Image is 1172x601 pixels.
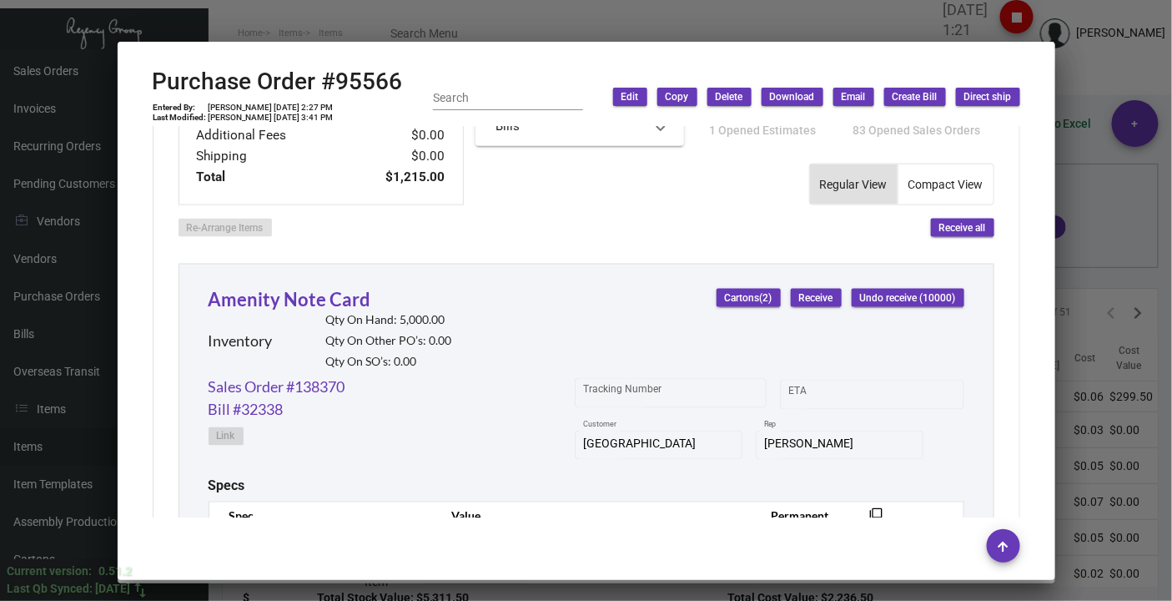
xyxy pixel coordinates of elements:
button: 1 Opened Estimates [697,115,830,145]
h2: Inventory [209,332,273,351]
span: Receive all [939,222,986,234]
button: Re-Arrange Items [179,219,272,237]
span: Link [217,429,235,443]
td: $0.00 [346,125,446,146]
span: Edit [621,90,639,104]
span: Email [842,90,866,104]
span: Re-Arrange Items [187,222,264,234]
button: Regular View [810,164,898,205]
span: Delete [716,90,743,104]
button: Compact View [898,164,993,205]
h2: Specs [209,478,245,494]
th: Spec [209,502,435,531]
span: Receive [799,291,833,306]
td: Entered By: [153,103,208,113]
mat-icon: filter_none [870,513,883,527]
button: Cartons(2) [717,289,781,307]
span: (2) [760,292,772,304]
h2: Qty On SO’s: 0.00 [326,355,452,369]
td: $1,215.00 [346,167,446,188]
button: Create Bill [884,88,946,106]
div: Current version: [7,563,92,580]
th: Value [435,502,754,531]
span: Cartons [725,291,772,306]
span: 83 Opened Sales Orders [853,124,981,137]
td: Last Modified: [153,113,208,123]
th: Permanent [754,502,845,531]
span: Create Bill [893,90,938,104]
mat-panel-title: Bills [495,117,644,136]
span: Direct ship [964,90,1012,104]
button: Undo receive (10000) [852,289,964,307]
a: Amenity Note Card [209,288,371,311]
a: Sales Order #138370 [209,376,345,398]
td: [PERSON_NAME] [DATE] 2:27 PM [208,103,334,113]
input: End date [854,388,934,402]
span: Undo receive (10000) [860,291,956,306]
button: Link [209,427,244,446]
td: Total [196,167,346,188]
div: 0.51.2 [98,563,132,580]
h2: Qty On Other PO’s: 0.00 [326,334,452,348]
button: Download [762,88,823,106]
button: Delete [707,88,752,106]
button: Edit [613,88,647,106]
button: Receive [791,289,842,307]
button: Email [833,88,874,106]
td: Shipping [196,146,346,167]
button: Copy [657,88,697,106]
td: [PERSON_NAME] [DATE] 3:41 PM [208,113,334,123]
span: Download [770,90,815,104]
button: 83 Opened Sales Orders [840,115,994,145]
a: Bill #32338 [209,398,284,421]
button: Direct ship [956,88,1020,106]
h2: Purchase Order #95566 [153,68,403,96]
td: $0.00 [346,146,446,167]
h2: Qty On Hand: 5,000.00 [326,313,452,327]
button: Receive all [931,219,994,237]
td: Additional Fees [196,125,346,146]
span: 1 Opened Estimates [710,124,817,137]
div: Last Qb Synced: [DATE] [7,580,130,598]
span: Copy [666,90,689,104]
mat-expansion-panel-header: Bills [475,106,684,146]
input: Start date [788,388,840,402]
